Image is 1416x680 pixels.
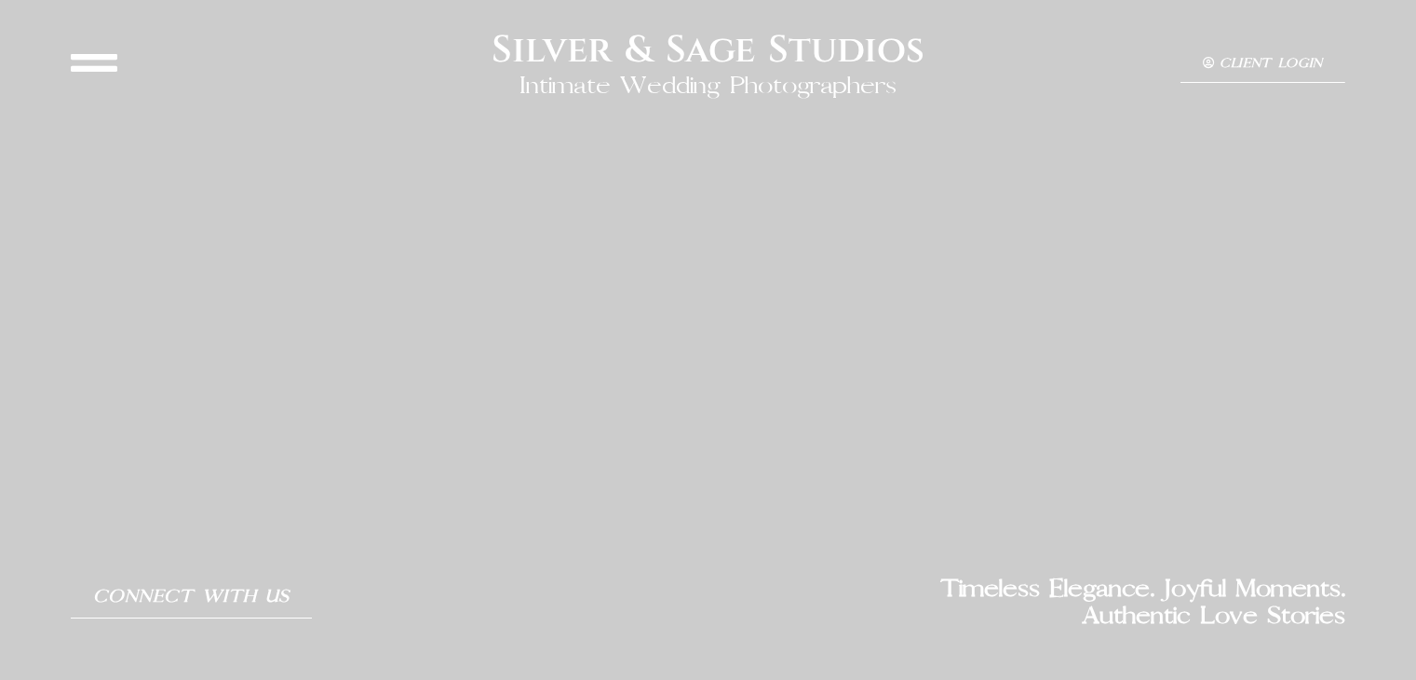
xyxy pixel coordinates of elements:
h2: Intimate Wedding Photographers [519,73,897,100]
span: Client Login [1220,57,1323,71]
span: Connect With Us [93,587,290,606]
a: Client Login [1180,46,1345,83]
a: Connect With Us [71,576,312,619]
h2: Silver & Sage Studios [492,28,924,73]
h2: Timeless Elegance. Joyful Moments. Authentic Love Stories [708,576,1344,630]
